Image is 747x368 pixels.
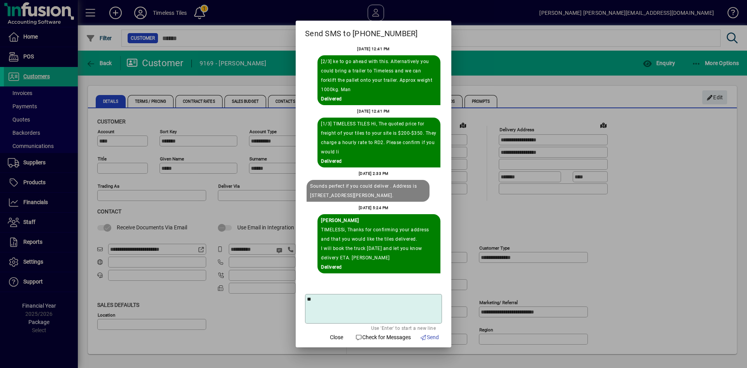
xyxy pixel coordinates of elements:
[321,94,437,104] div: Delivered
[355,333,411,342] span: Check for Messages
[321,119,437,157] div: [1/3] TIMELESS TILES Hi, The quoted price for freight of your tiles to your site is $200-$350. Th...
[321,225,437,262] div: TIMELESSi, Thanks for confirming your address and that you would like the tiles delivered. I will...
[357,107,390,116] div: [DATE] 12:41 PM
[417,330,442,344] button: Send
[330,333,343,342] span: Close
[310,181,426,200] div: Sounds perfect if you could deliver . Address is [STREET_ADDRESS][PERSON_NAME].
[324,330,349,344] button: Close
[352,330,414,344] button: Check for Messages
[321,262,437,272] div: Delivered
[321,216,437,225] div: Sent By
[371,324,436,332] mat-hint: Use 'Enter' to start a new line
[359,169,389,178] div: [DATE] 2:33 PM
[321,157,437,166] div: Delivered
[321,57,437,94] div: [2/3] ke to go ahead with this. Alternatively you could bring a trailer to Timeless and we can fo...
[357,44,390,54] div: [DATE] 12:41 PM
[296,21,451,43] h2: Send SMS to [PHONE_NUMBER]
[359,203,389,213] div: [DATE] 5:24 PM
[420,333,439,342] span: Send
